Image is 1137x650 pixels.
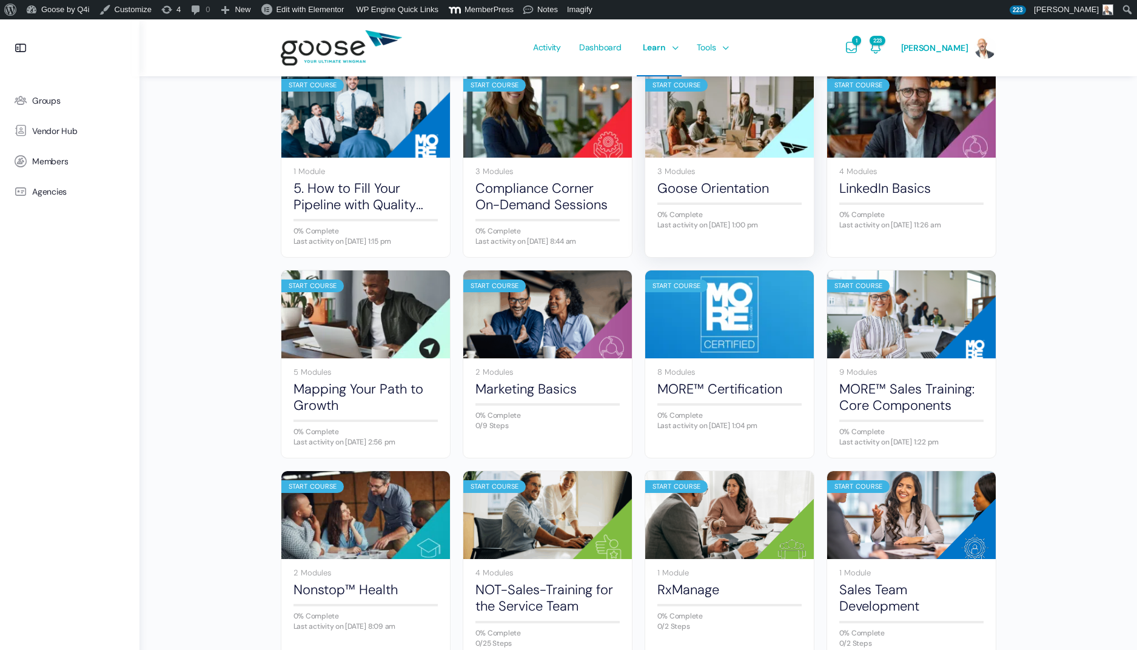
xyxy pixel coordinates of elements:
[852,36,860,45] span: 1
[1010,5,1026,15] span: 223
[697,19,716,76] span: Tools
[32,187,67,197] span: Agencies
[645,270,814,358] a: Start Course
[281,480,344,493] div: Start Course
[32,96,61,106] span: Groups
[839,581,984,615] a: Sales Team Development
[293,581,438,598] a: Nonstop™ Health
[844,19,859,76] a: Messages
[475,640,620,647] div: 0/25 Steps
[475,227,620,235] div: 0% Complete
[527,19,567,76] a: Activity
[293,623,438,630] div: Last activity on [DATE] 8:09 am
[657,381,802,397] a: MORE™ Certification
[293,368,438,376] div: 5 Modules
[475,412,620,419] div: 0% Complete
[839,629,984,637] div: 0% Complete
[573,19,628,76] a: Dashboard
[827,270,996,358] a: Start Course
[839,368,984,376] div: 9 Modules
[579,19,622,76] span: Dashboard
[827,471,996,559] a: Start Course
[645,280,708,292] div: Start Course
[657,211,802,218] div: 0% Complete
[475,381,620,397] a: Marketing Basics
[645,79,708,92] div: Start Course
[657,412,802,419] div: 0% Complete
[6,116,133,146] a: Vendor Hub
[281,70,450,158] a: Start Course
[475,629,620,637] div: 0% Complete
[657,581,802,598] a: RxManage
[866,499,1137,650] iframe: Chat Widget
[839,167,984,175] div: 4 Modules
[637,19,682,76] a: Learn
[839,438,984,446] div: Last activity on [DATE] 1:22 pm
[475,422,620,429] div: 0/9 Steps
[827,70,996,158] a: Start Course
[463,70,632,158] a: Start Course
[657,180,802,196] a: Goose Orientation
[281,79,344,92] div: Start Course
[839,428,984,435] div: 0% Complete
[645,70,814,158] a: Start Course
[276,5,344,14] span: Edit with Elementor
[868,19,883,76] a: Notifications
[281,280,344,292] div: Start Course
[827,280,890,292] div: Start Course
[839,569,984,577] div: 1 Module
[475,167,620,175] div: 3 Modules
[839,221,984,229] div: Last activity on [DATE] 11:26 am
[293,167,438,175] div: 1 Module
[475,368,620,376] div: 2 Modules
[293,238,438,245] div: Last activity on [DATE] 1:15 pm
[839,640,984,647] div: 0/2 Steps
[32,126,78,136] span: Vendor Hub
[281,471,450,559] a: Start Course
[475,180,620,213] a: Compliance Corner On-Demand Sessions
[839,180,984,196] a: LinkedIn Basics
[6,146,133,176] a: Members
[533,19,561,76] span: Activity
[6,85,133,116] a: Groups
[645,471,814,559] a: Start Course
[827,79,890,92] div: Start Course
[827,480,890,493] div: Start Course
[870,36,885,45] span: 223
[657,422,802,429] div: Last activity on [DATE] 1:04 pm
[691,19,733,76] a: Tools
[463,270,632,358] a: Start Course
[643,19,665,76] span: Learn
[657,221,802,229] div: Last activity on [DATE] 1:00 pm
[657,623,802,630] div: 0/2 Steps
[293,381,438,414] a: Mapping Your Path to Growth
[293,612,438,620] div: 0% Complete
[463,480,526,493] div: Start Course
[463,471,632,559] a: Start Course
[293,428,438,435] div: 0% Complete
[475,238,620,245] div: Last activity on [DATE] 8:44 am
[839,211,984,218] div: 0% Complete
[32,156,68,167] span: Members
[293,569,438,577] div: 2 Modules
[463,280,526,292] div: Start Course
[839,381,984,414] a: MORE™ Sales Training: Core Components
[657,167,802,175] div: 3 Modules
[475,569,620,577] div: 4 Modules
[657,569,802,577] div: 1 Module
[293,180,438,213] a: 5. How to Fill Your Pipeline with Quality Prospects
[901,19,996,76] a: [PERSON_NAME]
[293,227,438,235] div: 0% Complete
[901,42,968,53] span: [PERSON_NAME]
[463,79,526,92] div: Start Course
[475,581,620,615] a: NOT-Sales-Training for the Service Team
[657,368,802,376] div: 8 Modules
[657,612,802,620] div: 0% Complete
[281,270,450,358] a: Start Course
[645,480,708,493] div: Start Course
[293,438,438,446] div: Last activity on [DATE] 2:56 pm
[6,176,133,207] a: Agencies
